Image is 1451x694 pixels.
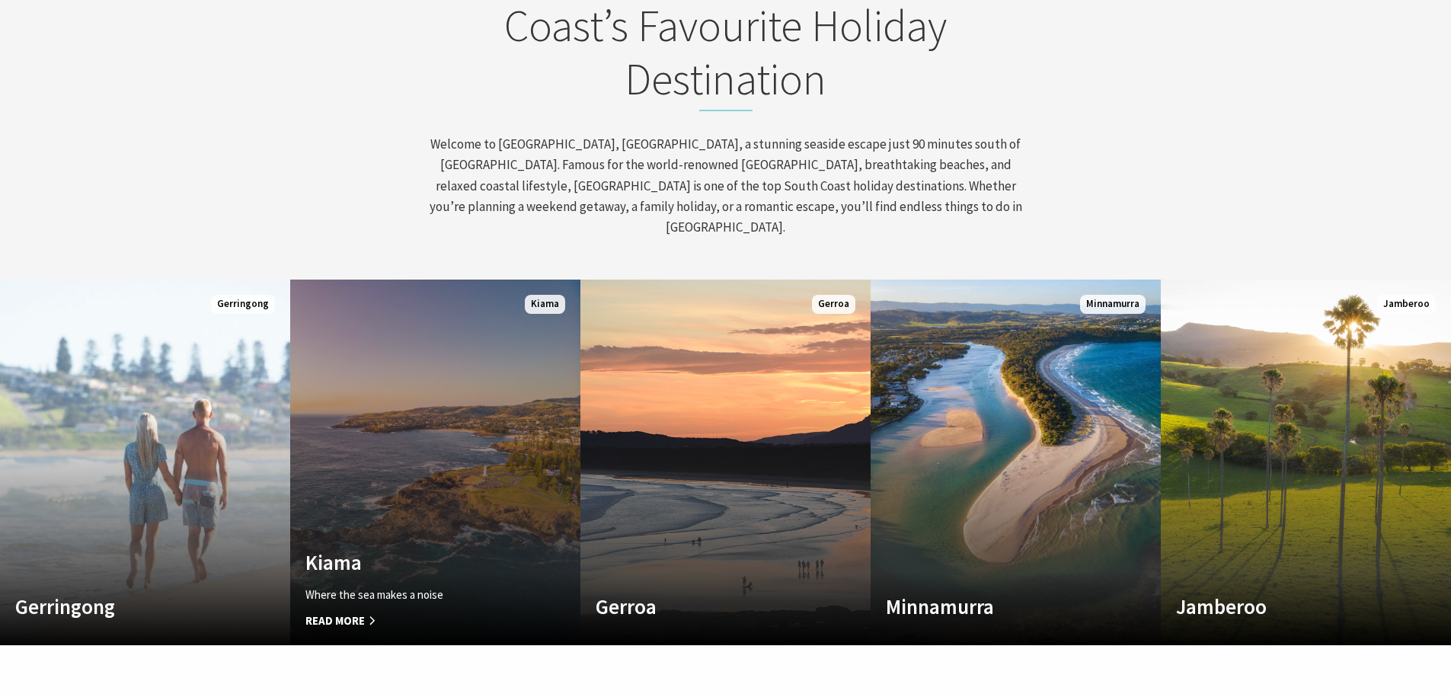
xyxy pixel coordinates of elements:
[871,280,1161,645] a: Custom Image Used Minnamurra Minnamurra
[1161,280,1451,645] a: Custom Image Used Jamberoo Jamberoo
[15,594,232,619] h4: Gerringong
[525,295,565,314] span: Kiama
[1377,295,1436,314] span: Jamberoo
[211,295,275,314] span: Gerringong
[427,134,1024,238] p: Welcome to [GEOGRAPHIC_DATA], [GEOGRAPHIC_DATA], a stunning seaside escape just 90 minutes south ...
[290,280,580,645] a: Custom Image Used Kiama Where the sea makes a noise Read More Kiama
[1176,594,1392,619] h4: Jamberoo
[580,280,871,645] a: Custom Image Used Gerroa Gerroa
[305,586,522,604] p: Where the sea makes a noise
[596,594,812,619] h4: Gerroa
[886,594,1102,619] h4: Minnamurra
[305,612,522,630] span: Read More
[1080,295,1146,314] span: Minnamurra
[305,550,522,574] h4: Kiama
[812,295,855,314] span: Gerroa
